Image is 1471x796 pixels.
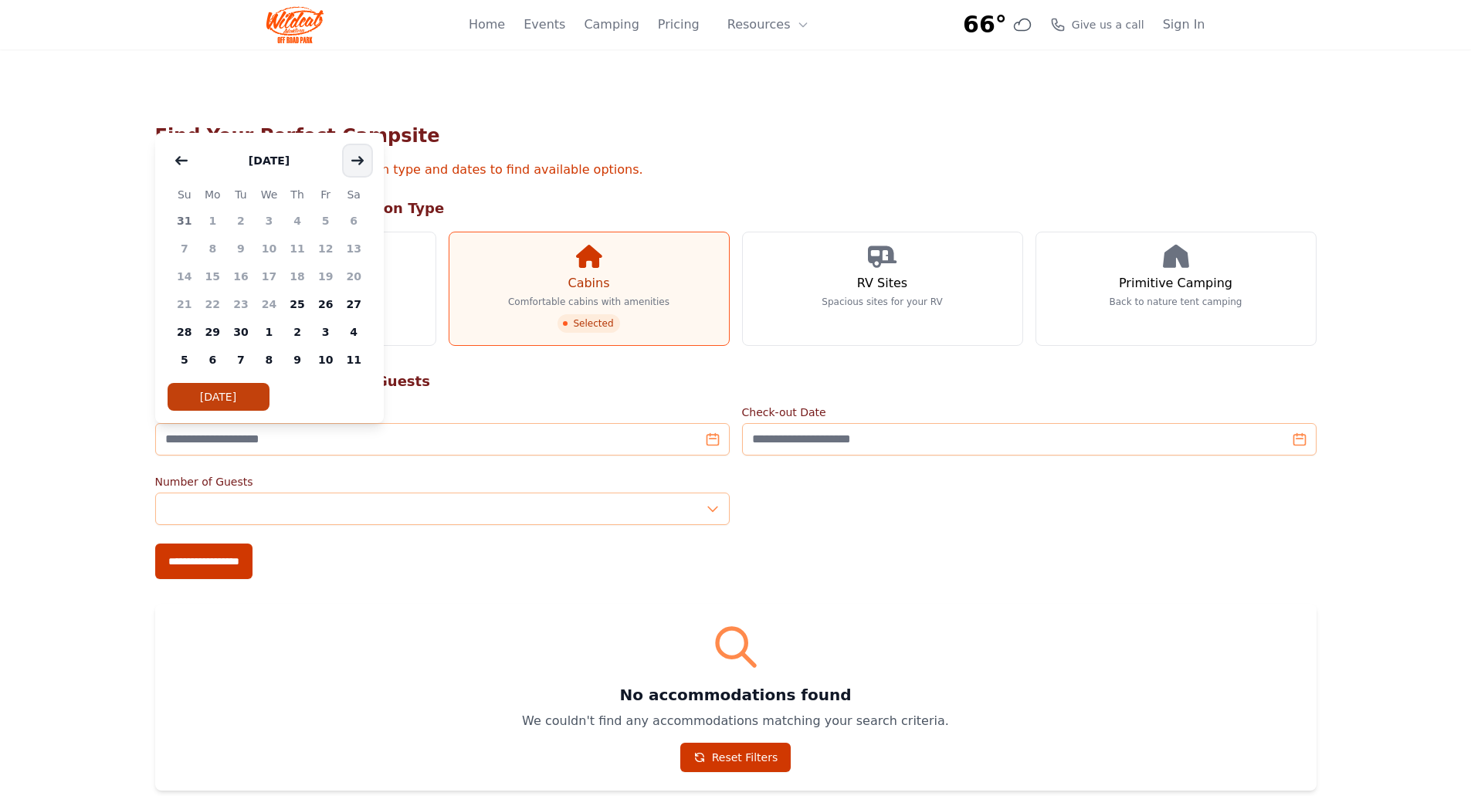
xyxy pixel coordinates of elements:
[227,263,256,290] span: 16
[266,6,324,43] img: Wildcat Logo
[198,185,227,204] span: Mo
[568,274,609,293] h3: Cabins
[1050,17,1144,32] a: Give us a call
[311,235,340,263] span: 12
[255,185,283,204] span: We
[742,232,1023,346] a: RV Sites Spacious sites for your RV
[255,207,283,235] span: 3
[233,145,305,176] button: [DATE]
[155,474,730,489] label: Number of Guests
[283,185,312,204] span: Th
[1110,296,1242,308] p: Back to nature tent camping
[469,15,505,34] a: Home
[449,232,730,346] a: Cabins Comfortable cabins with amenities Selected
[1072,17,1144,32] span: Give us a call
[1035,232,1317,346] a: Primitive Camping Back to nature tent camping
[822,296,942,308] p: Spacious sites for your RV
[311,185,340,204] span: Fr
[1119,274,1232,293] h3: Primitive Camping
[227,290,256,318] span: 23
[718,9,819,40] button: Resources
[283,235,312,263] span: 11
[283,290,312,318] span: 25
[1163,15,1205,34] a: Sign In
[658,15,700,34] a: Pricing
[227,235,256,263] span: 9
[584,15,639,34] a: Camping
[283,263,312,290] span: 18
[171,290,199,318] span: 21
[171,207,199,235] span: 31
[311,318,340,346] span: 3
[340,318,368,346] span: 4
[255,290,283,318] span: 24
[155,371,1317,392] h2: Step 2: Select Your Dates & Guests
[168,383,269,411] button: [DATE]
[198,318,227,346] span: 29
[171,318,199,346] span: 28
[340,185,368,204] span: Sa
[155,161,1317,179] p: Select your preferred accommodation type and dates to find available options.
[227,185,256,204] span: Tu
[857,274,907,293] h3: RV Sites
[155,198,1317,219] h2: Step 1: Choose Accommodation Type
[171,346,199,374] span: 5
[198,290,227,318] span: 22
[198,346,227,374] span: 6
[227,346,256,374] span: 7
[340,235,368,263] span: 13
[155,124,1317,148] h1: Find Your Perfect Campsite
[227,318,256,346] span: 30
[311,346,340,374] span: 10
[524,15,565,34] a: Events
[340,290,368,318] span: 27
[198,235,227,263] span: 8
[311,263,340,290] span: 19
[558,314,619,333] span: Selected
[283,318,312,346] span: 2
[680,743,791,772] a: Reset Filters
[311,207,340,235] span: 5
[508,296,669,308] p: Comfortable cabins with amenities
[311,290,340,318] span: 26
[963,11,1007,39] span: 66°
[171,235,199,263] span: 7
[255,318,283,346] span: 1
[171,263,199,290] span: 14
[174,684,1298,706] h3: No accommodations found
[255,263,283,290] span: 17
[283,207,312,235] span: 4
[174,712,1298,730] p: We couldn't find any accommodations matching your search criteria.
[742,405,1317,420] label: Check-out Date
[198,207,227,235] span: 1
[340,207,368,235] span: 6
[340,263,368,290] span: 20
[171,185,199,204] span: Su
[283,346,312,374] span: 9
[255,235,283,263] span: 10
[227,207,256,235] span: 2
[255,346,283,374] span: 8
[155,405,730,420] label: Check-in Date
[340,346,368,374] span: 11
[198,263,227,290] span: 15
